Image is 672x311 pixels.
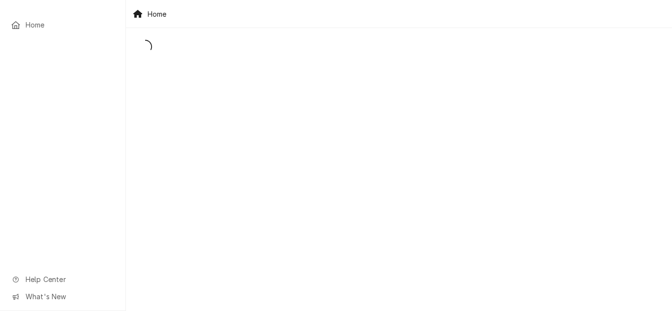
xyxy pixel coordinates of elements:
[26,20,115,30] span: Home
[26,274,114,284] span: Help Center
[26,291,114,302] span: What's New
[6,17,120,33] a: Home
[126,28,672,69] div: Dashboard
[6,288,120,305] a: Go to What's New
[138,37,152,57] span: Loading...
[6,271,120,287] a: Go to Help Center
